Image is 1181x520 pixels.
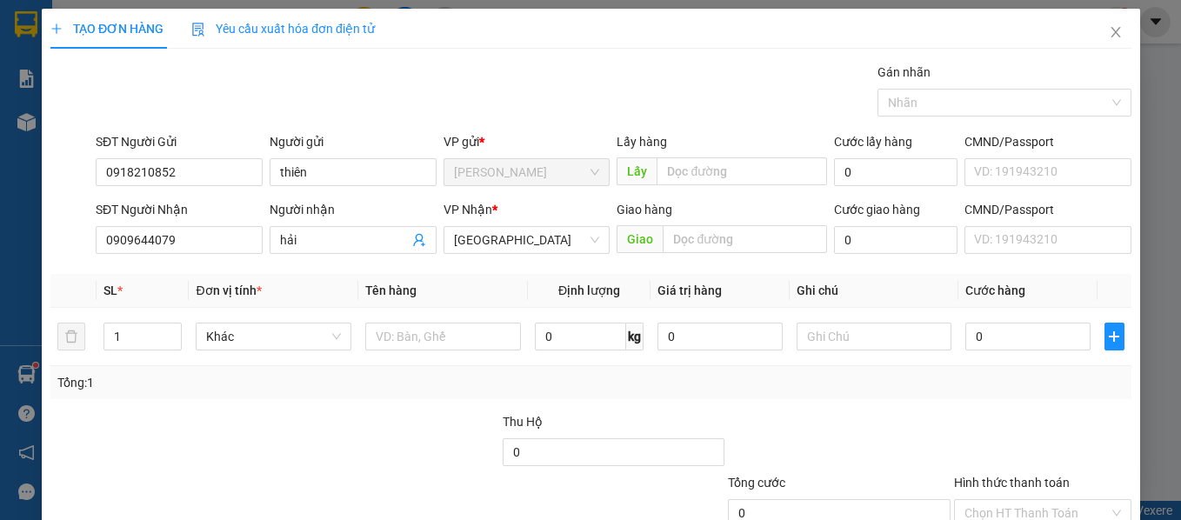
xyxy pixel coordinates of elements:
[657,283,722,297] span: Giá trị hàng
[196,283,261,297] span: Đơn vị tính
[365,283,417,297] span: Tên hàng
[365,323,521,350] input: VD: Bàn, Ghế
[269,132,436,151] div: Người gửi
[1104,330,1123,343] span: plus
[657,323,782,350] input: 0
[411,233,425,247] span: user-add
[789,274,958,308] th: Ghi chú
[453,227,599,253] span: Đà Lạt
[558,283,620,297] span: Định lượng
[877,65,931,79] label: Gán nhãn
[834,226,957,254] input: Cước giao hàng
[834,135,912,149] label: Cước lấy hàng
[728,476,785,490] span: Tổng cước
[191,22,375,36] span: Yêu cầu xuất hóa đơn điện tử
[834,158,957,186] input: Cước lấy hàng
[57,323,85,350] button: delete
[443,203,491,217] span: VP Nhận
[834,203,920,217] label: Cước giao hàng
[443,132,610,151] div: VP gửi
[663,225,827,253] input: Dọc đường
[206,323,341,350] span: Khác
[95,132,262,151] div: SĐT Người Gửi
[269,200,436,219] div: Người nhận
[954,476,1070,490] label: Hình thức thanh toán
[965,283,1025,297] span: Cước hàng
[1091,9,1139,57] button: Close
[617,203,672,217] span: Giao hàng
[657,157,827,185] input: Dọc đường
[617,225,663,253] span: Giao
[191,23,205,37] img: icon
[626,323,644,350] span: kg
[796,323,951,350] input: Ghi Chú
[50,22,163,36] span: TẠO ĐƠN HÀNG
[57,373,457,392] div: Tổng: 1
[617,157,657,185] span: Lấy
[95,200,262,219] div: SĐT Người Nhận
[1108,25,1122,39] span: close
[617,135,667,149] span: Lấy hàng
[964,200,1131,219] div: CMND/Passport
[502,415,542,429] span: Thu Hộ
[50,23,63,35] span: plus
[964,132,1131,151] div: CMND/Passport
[453,159,599,185] span: Phan Thiết
[103,283,117,297] span: SL
[1104,323,1124,350] button: plus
